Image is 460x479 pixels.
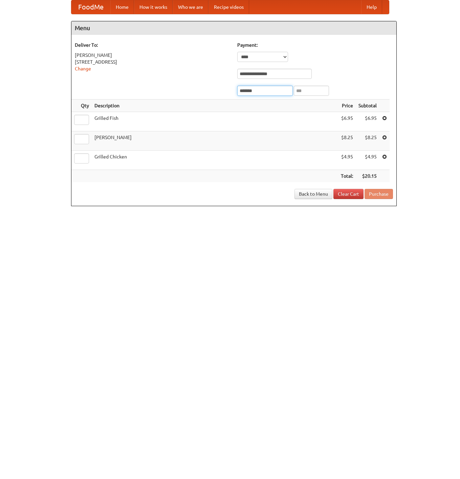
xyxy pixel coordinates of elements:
[338,131,356,151] td: $8.25
[75,59,231,65] div: [STREET_ADDRESS]
[356,131,379,151] td: $8.25
[356,151,379,170] td: $4.95
[356,170,379,182] th: $20.15
[173,0,209,14] a: Who we are
[333,189,364,199] a: Clear Cart
[75,42,231,48] h5: Deliver To:
[92,112,338,131] td: Grilled Fish
[361,0,382,14] a: Help
[134,0,173,14] a: How it works
[110,0,134,14] a: Home
[71,21,396,35] h4: Menu
[237,42,393,48] h5: Payment:
[365,189,393,199] button: Purchase
[75,66,91,71] a: Change
[294,189,332,199] a: Back to Menu
[338,151,356,170] td: $4.95
[71,100,92,112] th: Qty
[92,131,338,151] td: [PERSON_NAME]
[92,100,338,112] th: Description
[356,100,379,112] th: Subtotal
[338,100,356,112] th: Price
[338,112,356,131] td: $6.95
[356,112,379,131] td: $6.95
[71,0,110,14] a: FoodMe
[338,170,356,182] th: Total:
[92,151,338,170] td: Grilled Chicken
[209,0,249,14] a: Recipe videos
[75,52,231,59] div: [PERSON_NAME]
